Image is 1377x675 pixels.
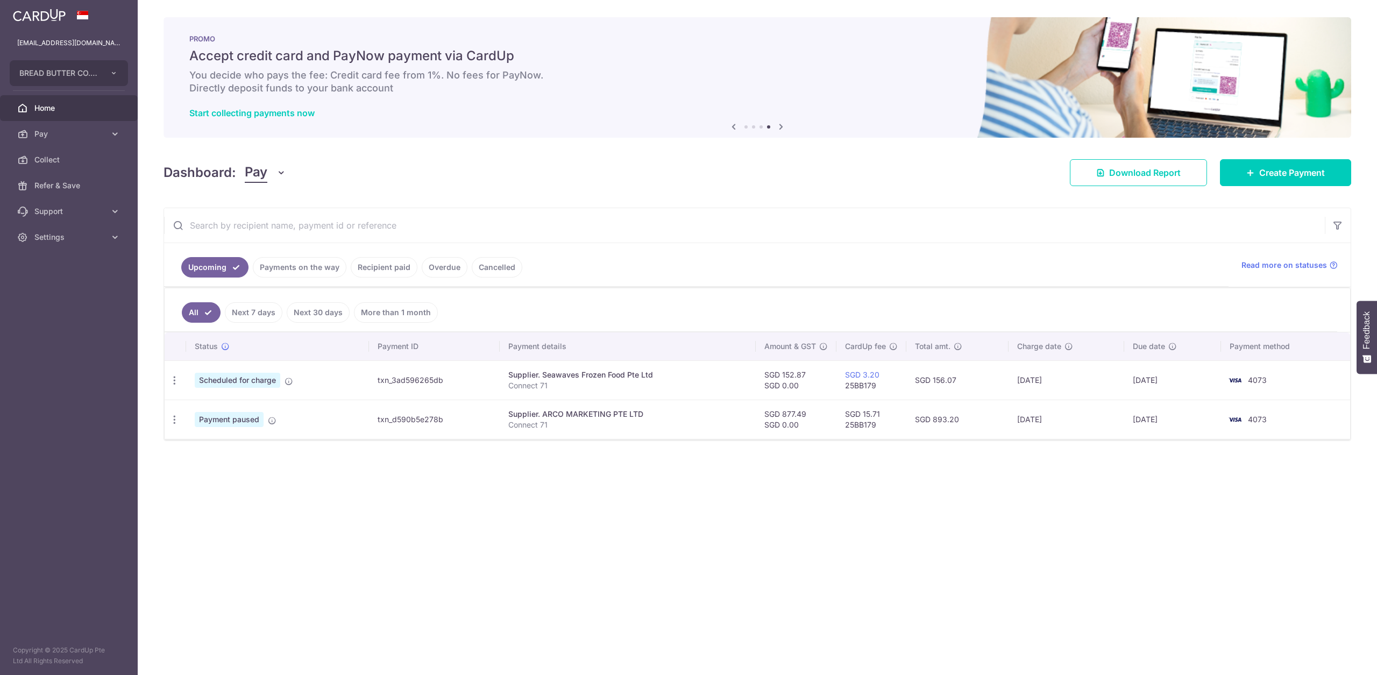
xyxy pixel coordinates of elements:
[756,400,836,439] td: SGD 877.49 SGD 0.00
[189,108,315,118] a: Start collecting payments now
[225,302,282,323] a: Next 7 days
[764,341,816,352] span: Amount & GST
[1224,413,1246,426] img: Bank Card
[756,360,836,400] td: SGD 152.87 SGD 0.00
[10,60,128,86] button: BREAD BUTTER CO. PRIVATE LIMITED
[1259,166,1325,179] span: Create Payment
[195,412,264,427] span: Payment paused
[1357,301,1377,374] button: Feedback - Show survey
[422,257,467,278] a: Overdue
[287,302,350,323] a: Next 30 days
[906,360,1009,400] td: SGD 156.07
[34,154,105,165] span: Collect
[19,68,99,79] span: BREAD BUTTER CO. PRIVATE LIMITED
[836,400,906,439] td: SGD 15.71 25BB179
[1109,166,1181,179] span: Download Report
[500,332,756,360] th: Payment details
[1133,341,1165,352] span: Due date
[915,341,950,352] span: Total amt.
[1241,260,1327,271] span: Read more on statuses
[245,162,286,183] button: Pay
[182,302,221,323] a: All
[508,420,747,430] p: Connect 71
[1362,311,1372,349] span: Feedback
[34,180,105,191] span: Refer & Save
[34,232,105,243] span: Settings
[1017,341,1061,352] span: Charge date
[13,9,66,22] img: CardUp
[508,380,747,391] p: Connect 71
[164,208,1325,243] input: Search by recipient name, payment id or reference
[1220,159,1351,186] a: Create Payment
[1224,374,1246,387] img: Bank Card
[1248,375,1267,385] span: 4073
[836,360,906,400] td: 25BB179
[17,38,120,48] p: [EMAIL_ADDRESS][DOMAIN_NAME]
[34,206,105,217] span: Support
[34,129,105,139] span: Pay
[845,370,879,379] a: SGD 3.20
[164,17,1351,138] img: paynow Banner
[1009,400,1124,439] td: [DATE]
[1009,360,1124,400] td: [DATE]
[181,257,249,278] a: Upcoming
[1070,159,1207,186] a: Download Report
[369,360,500,400] td: txn_3ad596265db
[906,400,1009,439] td: SGD 893.20
[354,302,438,323] a: More than 1 month
[1124,360,1221,400] td: [DATE]
[1308,643,1366,670] iframe: Opens a widget where you can find more information
[351,257,417,278] a: Recipient paid
[1248,415,1267,424] span: 4073
[245,162,267,183] span: Pay
[472,257,522,278] a: Cancelled
[253,257,346,278] a: Payments on the way
[164,163,236,182] h4: Dashboard:
[508,409,747,420] div: Supplier. ARCO MARKETING PTE LTD
[845,341,886,352] span: CardUp fee
[189,69,1325,95] h6: You decide who pays the fee: Credit card fee from 1%. No fees for PayNow. Directly deposit funds ...
[1221,332,1350,360] th: Payment method
[1241,260,1338,271] a: Read more on statuses
[369,332,500,360] th: Payment ID
[508,370,747,380] div: Supplier. Seawaves Frozen Food Pte Ltd
[195,341,218,352] span: Status
[369,400,500,439] td: txn_d590b5e278b
[34,103,105,113] span: Home
[195,373,280,388] span: Scheduled for charge
[189,47,1325,65] h5: Accept credit card and PayNow payment via CardUp
[1124,400,1221,439] td: [DATE]
[189,34,1325,43] p: PROMO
